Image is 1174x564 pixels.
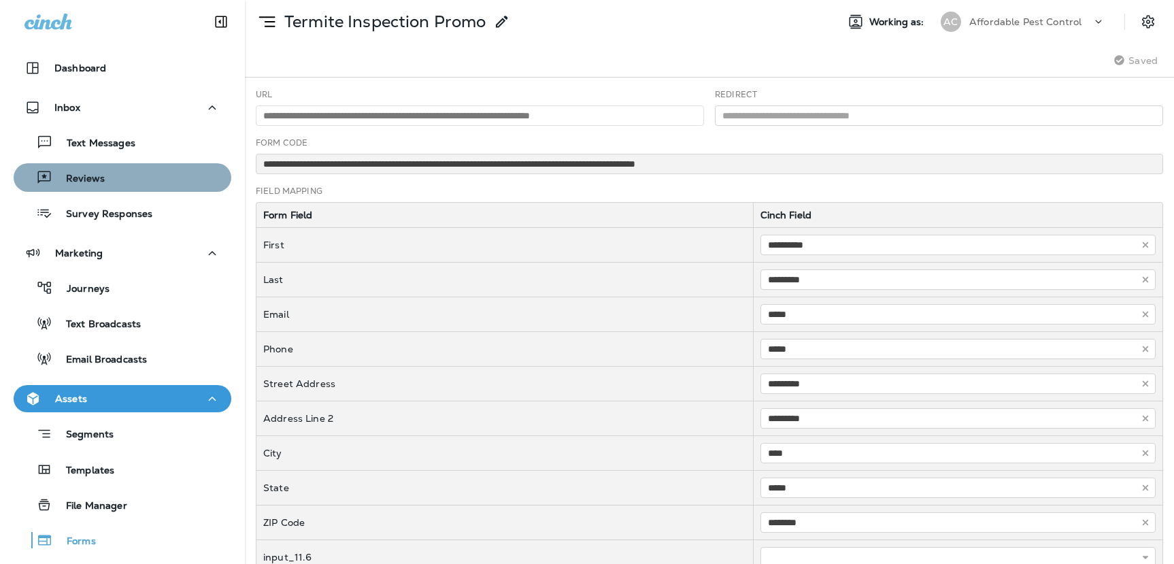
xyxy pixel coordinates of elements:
button: Text Broadcasts [14,309,231,337]
p: Affordable Pest Control [969,16,1081,27]
td: Email [256,297,753,332]
div: AC [941,12,961,32]
p: Email Broadcasts [52,354,147,367]
button: Assets [14,385,231,412]
td: First [256,228,753,263]
button: Segments [14,419,231,448]
p: Segments [52,429,114,442]
th: Form Field [256,203,753,228]
button: Forms [14,526,231,554]
td: Address Line 2 [256,401,753,436]
p: Dashboard [54,63,106,73]
p: File Manager [52,500,127,513]
td: ZIP Code [256,505,753,540]
button: Settings [1136,10,1160,34]
button: Marketing [14,239,231,267]
button: Email Broadcasts [14,344,231,373]
p: Templates [52,465,114,478]
button: Survey Responses [14,199,231,227]
td: Street Address [256,367,753,401]
button: Journeys [14,273,231,302]
p: Reviews [52,173,105,186]
p: Inbox [54,102,80,113]
p: Text Messages [53,137,135,150]
td: Last [256,263,753,297]
p: Text Broadcasts [52,318,141,331]
button: Dashboard [14,54,231,82]
td: City [256,436,753,471]
label: Field Mapping [256,186,322,197]
span: Saved [1128,55,1158,66]
td: Phone [256,332,753,367]
label: Url [256,89,272,100]
p: Assets [55,393,87,404]
label: Form Code [256,137,307,148]
p: Survey Responses [52,208,152,221]
th: Cinch Field [753,203,1162,228]
button: Reviews [14,163,231,192]
p: Forms [53,535,96,548]
label: Redirect [715,89,757,100]
span: Working as: [869,16,927,28]
button: Collapse Sidebar [202,8,240,35]
p: Termite Inspection Promo [279,12,486,32]
p: Journeys [53,283,110,296]
button: Inbox [14,94,231,121]
button: Templates [14,455,231,484]
p: Marketing [55,248,103,259]
td: State [256,471,753,505]
button: Text Messages [14,128,231,156]
button: File Manager [14,491,231,519]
